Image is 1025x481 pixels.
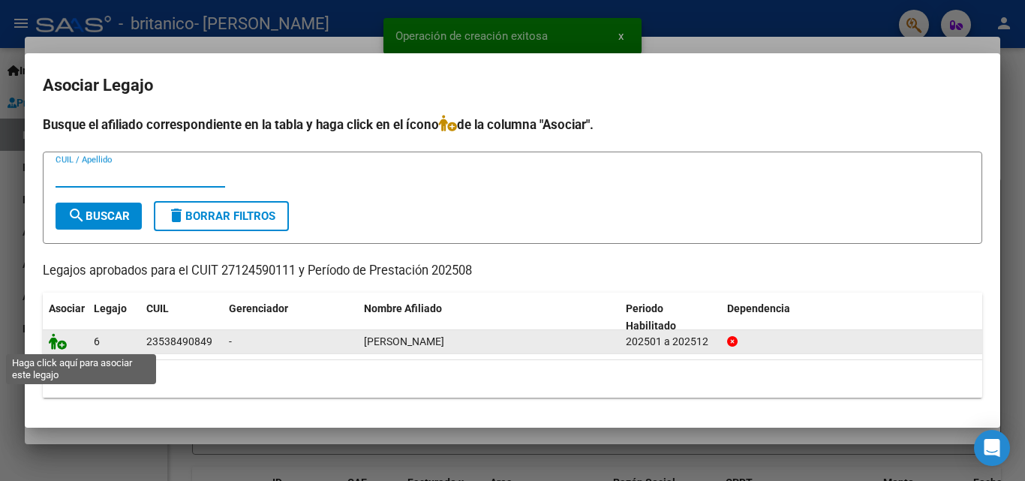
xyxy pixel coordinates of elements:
[223,293,358,342] datatable-header-cell: Gerenciador
[146,302,169,314] span: CUIL
[167,209,275,223] span: Borrar Filtros
[626,333,715,350] div: 202501 a 202512
[94,302,127,314] span: Legajo
[727,302,790,314] span: Dependencia
[68,209,130,223] span: Buscar
[94,335,100,347] span: 6
[49,302,85,314] span: Asociar
[56,203,142,230] button: Buscar
[721,293,983,342] datatable-header-cell: Dependencia
[43,360,982,398] div: 1 registros
[43,262,982,281] p: Legajos aprobados para el CUIT 27124590111 y Período de Prestación 202508
[140,293,223,342] datatable-header-cell: CUIL
[364,335,444,347] span: IRIARTE BAUTISTA AGUSTIN
[154,201,289,231] button: Borrar Filtros
[146,333,212,350] div: 23538490849
[88,293,140,342] datatable-header-cell: Legajo
[43,71,982,100] h2: Asociar Legajo
[974,430,1010,466] div: Open Intercom Messenger
[43,115,982,134] h4: Busque el afiliado correspondiente en la tabla y haga click en el ícono de la columna "Asociar".
[43,293,88,342] datatable-header-cell: Asociar
[620,293,721,342] datatable-header-cell: Periodo Habilitado
[229,302,288,314] span: Gerenciador
[167,206,185,224] mat-icon: delete
[358,293,620,342] datatable-header-cell: Nombre Afiliado
[229,335,232,347] span: -
[364,302,442,314] span: Nombre Afiliado
[626,302,676,332] span: Periodo Habilitado
[68,206,86,224] mat-icon: search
